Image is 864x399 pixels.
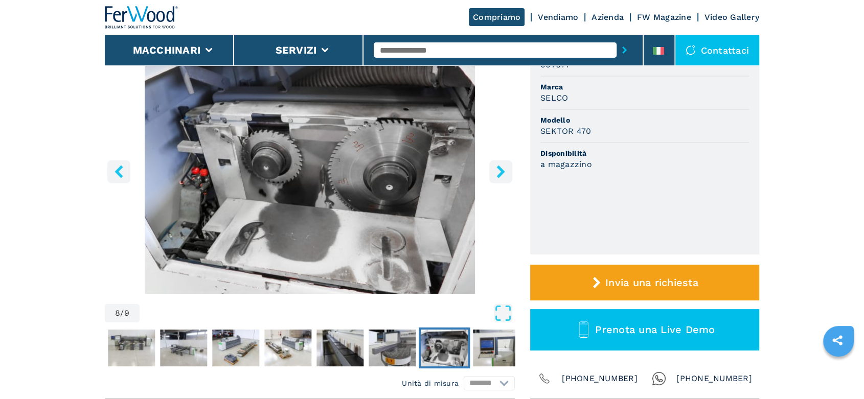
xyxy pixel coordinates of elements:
button: right-button [489,160,512,183]
button: Go to Slide 6 [314,327,366,368]
a: Compriamo [469,8,525,26]
img: Whatsapp [652,371,666,386]
img: a3025011530c9f0117cf28cf8ad6f3b4 [316,330,363,366]
span: Marca [540,82,749,92]
a: Vendiamo [538,12,578,22]
h3: SELCO [540,92,568,104]
img: 171618b2d17a48d137747da7d140d9e7 [160,330,207,366]
span: 8 [115,309,120,317]
img: e81058d832db6626b0e686da90687f3b [264,330,311,366]
a: Azienda [592,12,624,22]
nav: Thumbnail Navigation [54,327,464,368]
img: Ferwood [105,6,178,29]
button: submit-button [617,38,632,62]
img: Sezionatrice carico frontale SELCO SEKTOR 470 [105,46,515,294]
iframe: Chat [821,353,856,391]
button: Go to Slide 4 [210,327,261,368]
img: 902142273f5b38f8fefe4a7d01d8deca [108,330,155,366]
button: left-button [107,160,130,183]
button: Macchinari [133,44,201,56]
img: 0cdf4754e39224a7b2bf8073377d7275 [421,330,468,366]
span: [PHONE_NUMBER] [676,371,752,386]
a: sharethis [825,327,850,353]
h3: SEKTOR 470 [540,125,592,137]
button: Go to Slide 8 [419,327,470,368]
button: Prenota una Live Demo [530,309,759,350]
div: Go to Slide 8 [105,46,515,294]
span: [PHONE_NUMBER] [562,371,638,386]
img: Phone [537,371,552,386]
h3: a magazzino [540,158,592,170]
button: Go to Slide 3 [158,327,209,368]
span: 9 [124,309,129,317]
img: Contattaci [686,45,696,55]
span: Disponibilità [540,148,749,158]
button: Go to Slide 2 [106,327,157,368]
a: Video Gallery [704,12,759,22]
img: fe267845da662c668b6bddf6f157b934 [212,330,259,366]
button: Servizi [275,44,316,56]
button: Open Fullscreen [142,304,512,322]
span: / [120,309,124,317]
img: c0f211c2027d9c05512525d241c52ca1 [473,330,520,366]
button: Go to Slide 5 [262,327,313,368]
button: Go to Slide 9 [471,327,522,368]
div: Contattaci [675,35,760,65]
button: Invia una richiesta [530,265,759,300]
img: 6fac0a6d54d1365ad4a25855772e35f3 [369,330,416,366]
em: Unità di misura [402,378,459,388]
span: Prenota una Live Demo [595,323,715,336]
a: FW Magazine [637,12,691,22]
button: Go to Slide 7 [367,327,418,368]
span: Invia una richiesta [605,276,698,289]
span: Modello [540,115,749,125]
